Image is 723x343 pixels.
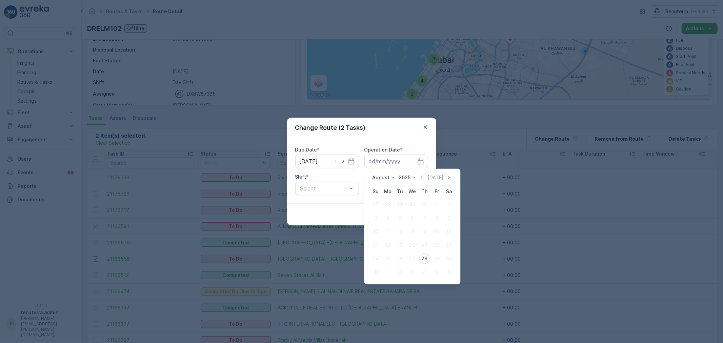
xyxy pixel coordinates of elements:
div: 20 [407,240,418,250]
div: 23 [443,240,454,250]
div: 18 [382,240,393,250]
div: 6 [407,213,418,223]
div: 3 [370,213,381,223]
label: Due Date [295,147,317,153]
div: 24 [370,253,381,264]
th: Saturday [443,185,455,198]
div: 2 [443,199,454,210]
div: 12 [395,226,405,237]
label: Operation Date [364,147,400,153]
div: 6 [443,267,454,278]
div: 22 [431,240,442,250]
div: 4 [419,267,430,278]
th: Wednesday [406,185,418,198]
div: 17 [370,240,381,250]
div: 25 [382,253,393,264]
div: 28 [382,199,393,210]
p: [DATE] [427,174,443,181]
div: 15 [431,226,442,237]
div: 11 [382,226,393,237]
div: 2 [395,267,405,278]
div: 10 [370,226,381,237]
div: 3 [407,267,418,278]
div: 29 [431,253,442,264]
div: 14 [419,226,430,237]
div: 27 [407,253,418,264]
div: 1 [382,267,393,278]
th: Tuesday [394,185,406,198]
div: 5 [431,267,442,278]
div: 5 [395,213,405,223]
div: 27 [370,199,381,210]
th: Monday [382,185,394,198]
div: 30 [443,253,454,264]
p: 2025 [399,174,410,181]
div: 19 [395,240,405,250]
div: 9 [443,213,454,223]
div: 4 [382,213,393,223]
th: Thursday [418,185,430,198]
div: 28 [419,253,430,264]
input: dd/mm/yyyy [295,155,359,168]
div: 26 [395,253,405,264]
div: 31 [419,199,430,210]
div: 8 [431,213,442,223]
p: Select [300,184,347,193]
div: 21 [419,240,430,250]
div: 13 [407,226,418,237]
div: 16 [443,226,454,237]
div: 1 [431,199,442,210]
p: August [372,174,389,181]
div: 7 [419,213,430,223]
th: Sunday [369,185,382,198]
label: Shift [295,174,306,180]
p: Change Route (2 Tasks) [295,123,366,133]
div: 31 [370,267,381,278]
div: 30 [407,199,418,210]
input: dd/mm/yyyy [364,155,428,168]
th: Friday [430,185,443,198]
div: 29 [395,199,405,210]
